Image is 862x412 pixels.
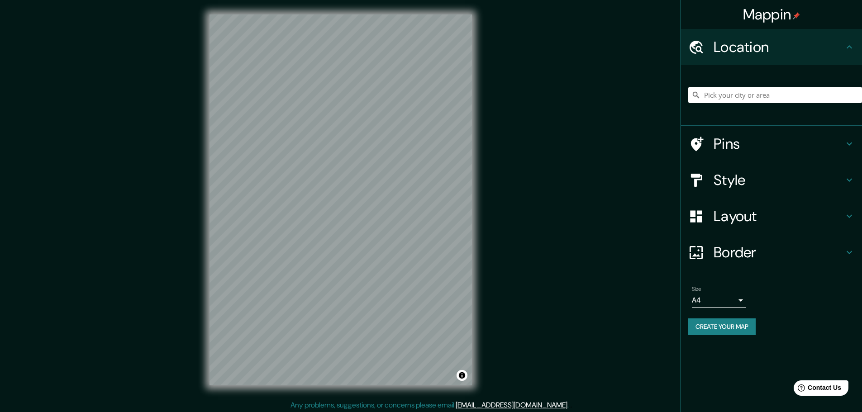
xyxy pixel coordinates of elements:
[793,12,800,19] img: pin-icon.png
[681,162,862,198] div: Style
[291,400,569,411] p: Any problems, suggestions, or concerns please email .
[688,87,862,103] input: Pick your city or area
[681,126,862,162] div: Pins
[681,234,862,270] div: Border
[570,400,572,411] div: .
[714,38,844,56] h4: Location
[714,243,844,261] h4: Border
[457,370,467,381] button: Toggle attribution
[714,207,844,225] h4: Layout
[681,198,862,234] div: Layout
[681,29,862,65] div: Location
[692,293,746,308] div: A4
[743,5,800,24] h4: Mappin
[210,14,472,385] canvas: Map
[781,377,852,402] iframe: Help widget launcher
[714,171,844,189] h4: Style
[456,400,567,410] a: [EMAIL_ADDRESS][DOMAIN_NAME]
[714,135,844,153] h4: Pins
[569,400,570,411] div: .
[688,318,756,335] button: Create your map
[692,285,701,293] label: Size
